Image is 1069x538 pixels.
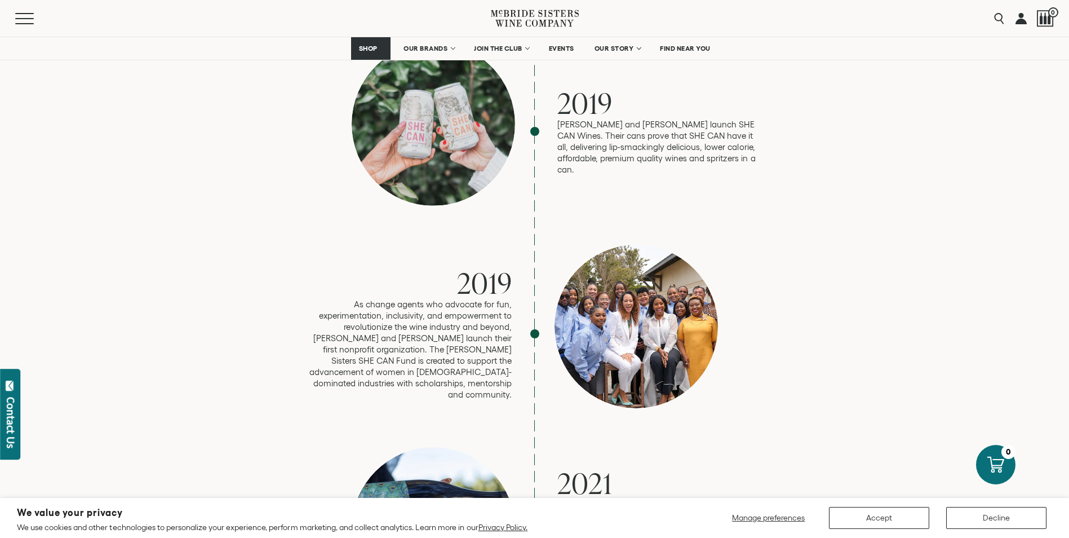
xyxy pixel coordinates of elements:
span: 2019 [557,83,613,122]
p: [PERSON_NAME] and [PERSON_NAME] launch SHE CAN Wines. Their cans prove that SHE CAN have it all, ... [557,119,760,175]
button: Decline [946,507,1046,529]
p: We use cookies and other technologies to personalize your experience, perform marketing, and coll... [17,522,527,532]
a: OUR BRANDS [396,37,461,60]
div: 0 [1001,445,1015,459]
a: OUR STORY [587,37,647,60]
div: Contact Us [5,397,16,448]
span: EVENTS [549,45,574,52]
span: 2021 [557,464,613,502]
p: As change agents who advocate for fun, experimentation, inclusivity, and empowerment to revolutio... [309,299,512,400]
span: 0 [1048,7,1058,17]
span: OUR STORY [595,45,634,52]
a: Privacy Policy. [478,523,527,532]
button: Mobile Menu Trigger [15,13,56,24]
span: JOIN THE CLUB [474,45,522,52]
h2: We value your privacy [17,508,527,518]
a: SHOP [351,37,391,60]
button: Accept [829,507,929,529]
span: OUR BRANDS [403,45,447,52]
a: FIND NEAR YOU [653,37,718,60]
span: Manage preferences [732,513,805,522]
span: 2019 [457,263,512,302]
button: Manage preferences [725,507,812,529]
span: FIND NEAR YOU [660,45,711,52]
a: EVENTS [542,37,582,60]
a: JOIN THE CLUB [467,37,536,60]
span: SHOP [358,45,378,52]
